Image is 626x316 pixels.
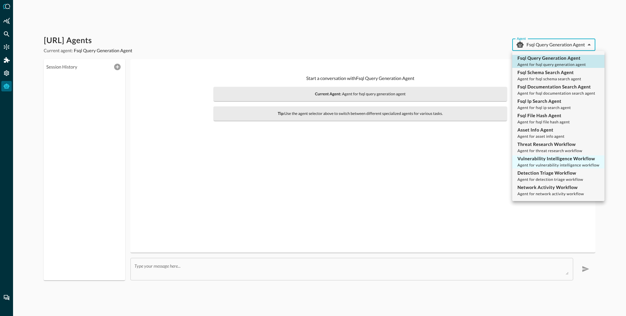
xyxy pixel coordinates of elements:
[517,76,581,81] span: Agent for fsql schema search agent
[517,177,583,182] span: Agent for detection triage workflow
[517,134,564,139] span: Agent for asset info agent
[517,62,586,67] span: Agent for fsql query generation agent
[517,141,582,148] p: Threat Research Workflow
[517,148,582,153] span: Agent for threat research workflow
[517,69,581,76] p: Fsql Schema Search Agent
[517,105,571,110] span: Agent for fsql ip search agent
[517,84,595,90] p: Fsql Documentation Search Agent
[517,155,599,162] p: Vulnerability Intelligence Workflow
[517,91,595,96] span: Agent for fsql documentation search agent
[517,55,586,61] p: Fsql Query Generation Agent
[517,184,584,191] p: Network Activity Workflow
[517,127,564,133] p: Asset Info Agent
[517,98,571,104] p: Fsql Ip Search Agent
[517,170,583,176] p: Detection Triage Workflow
[517,191,584,196] span: Agent for network activity workflow
[517,163,599,167] span: Agent for vulnerability intelligence workflow
[517,119,570,124] span: Agent for fsql file hash agent
[517,112,570,119] p: Fsql File Hash Agent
